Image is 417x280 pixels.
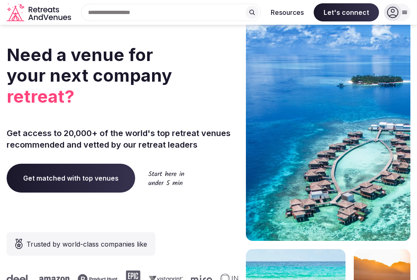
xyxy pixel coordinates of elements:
span: retreat? [7,86,239,107]
span: Let's connect [314,3,379,21]
a: Get matched with top venues [7,164,135,193]
svg: Retreats and Venues company logo [7,3,73,22]
a: Visit the homepage [7,3,73,22]
p: Get access to 20,000+ of the world's top retreat venues recommended and vetted by our retreat lea... [7,127,239,151]
span: Trusted by world-class companies like [26,239,147,249]
img: Start here in under 5 min [148,171,184,185]
button: Resources [264,3,310,21]
span: Need a venue for your next company [7,44,172,86]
